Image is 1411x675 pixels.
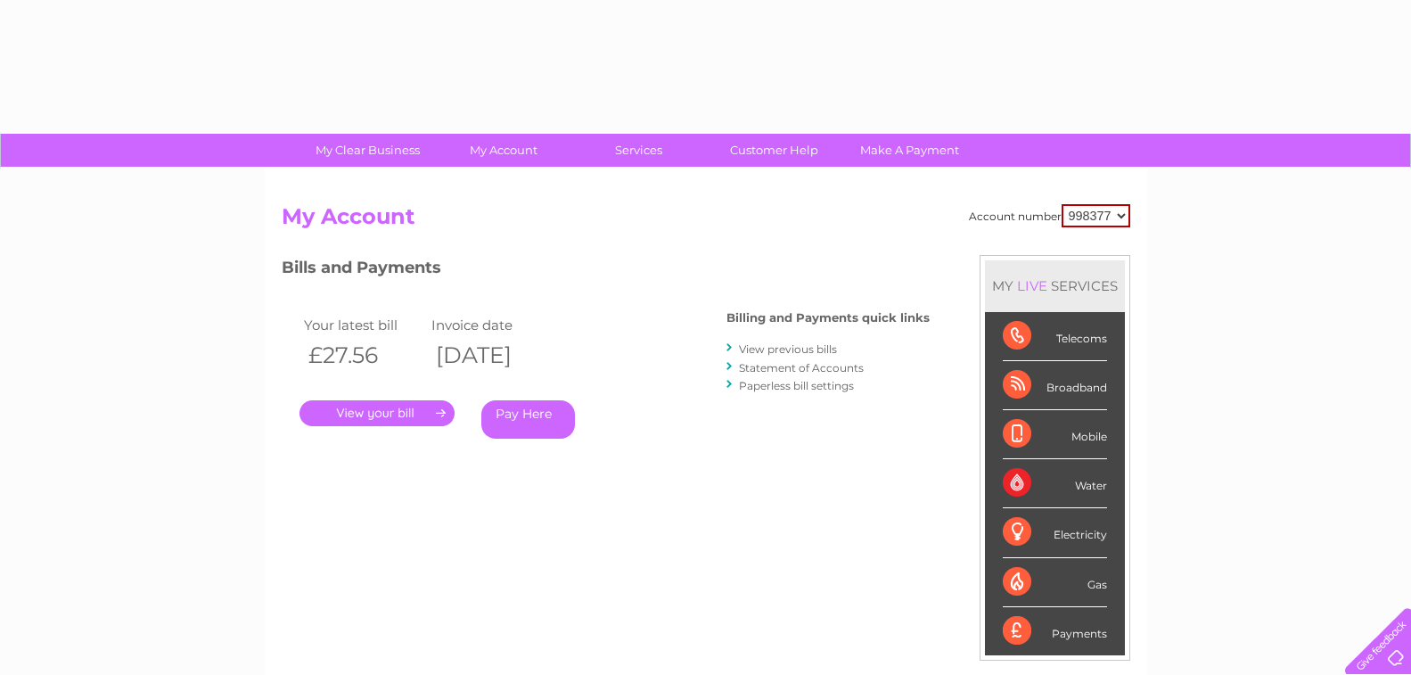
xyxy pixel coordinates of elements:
div: LIVE [1013,277,1051,294]
a: My Account [430,134,577,167]
div: Payments [1003,607,1107,655]
a: My Clear Business [294,134,441,167]
th: [DATE] [427,337,555,374]
div: MY SERVICES [985,260,1125,311]
div: Electricity [1003,508,1107,557]
a: Pay Here [481,400,575,439]
td: Your latest bill [299,313,428,337]
a: Make A Payment [836,134,983,167]
h2: My Account [282,204,1130,238]
a: Customer Help [701,134,848,167]
div: Telecoms [1003,312,1107,361]
div: Water [1003,459,1107,508]
div: Broadband [1003,361,1107,410]
th: £27.56 [299,337,428,374]
td: Invoice date [427,313,555,337]
a: . [299,400,455,426]
h3: Bills and Payments [282,255,930,286]
div: Gas [1003,558,1107,607]
a: Paperless bill settings [739,379,854,392]
a: Services [565,134,712,167]
h4: Billing and Payments quick links [726,311,930,325]
a: Statement of Accounts [739,361,864,375]
div: Account number [969,204,1130,227]
div: Mobile [1003,410,1107,459]
a: View previous bills [739,342,837,356]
